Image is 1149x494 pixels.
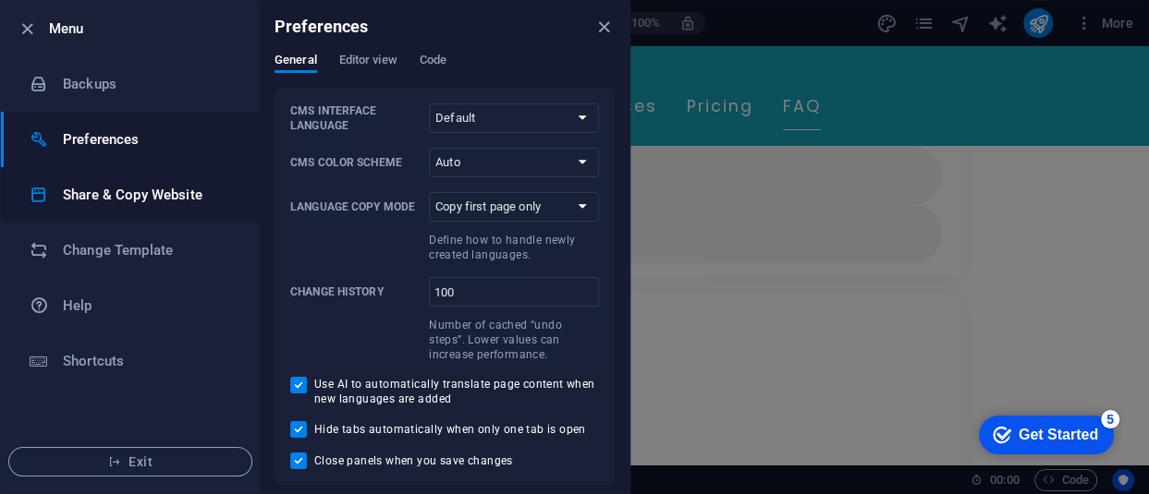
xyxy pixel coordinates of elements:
h6: Preferences [63,128,234,151]
p: Language Copy Mode [290,199,422,214]
button: close [593,16,615,38]
div: Get Started [55,20,134,37]
span: Code [420,49,446,75]
h6: Backups [63,73,234,95]
h6: Shortcuts [63,350,234,372]
div: 5 [137,4,155,22]
h6: Preferences [275,16,369,38]
p: CMS Color Scheme [290,155,422,170]
span: Close panels when you save changes [314,453,513,468]
p: CMS Interface Language [290,103,422,133]
a: Help [1,278,260,333]
span: Exit [24,454,237,469]
select: CMS Color Scheme [429,148,599,177]
span: Editor view [339,49,397,75]
h6: Help [63,295,234,317]
h6: Menu [49,18,245,40]
input: Change historyNumber of cached “undo steps”. Lower values can increase performance. [429,277,599,307]
span: General [275,49,317,75]
button: Exit [8,447,252,476]
select: Language Copy ModeDefine how to handle newly created languages. [429,192,599,222]
p: Change history [290,284,422,299]
span: Hide tabs automatically when only one tab is open [314,422,586,437]
p: Number of cached “undo steps”. Lower values can increase performance. [429,318,599,362]
span: Use AI to automatically translate page content when new languages are added [314,377,599,406]
div: Get Started 5 items remaining, 0% complete [15,9,150,48]
h6: Change Template [63,239,234,261]
div: Preferences [275,53,615,88]
select: CMS Interface Language [429,103,599,133]
h6: Share & Copy Website [63,184,234,206]
p: Define how to handle newly created languages. [429,233,599,262]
